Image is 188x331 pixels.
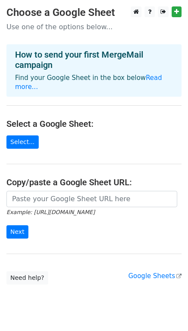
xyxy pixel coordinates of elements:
a: Select... [6,135,39,149]
h3: Choose a Google Sheet [6,6,182,19]
p: Find your Google Sheet in the box below [15,74,173,92]
input: Paste your Google Sheet URL here [6,191,177,207]
input: Next [6,225,28,239]
h4: Copy/paste a Google Sheet URL: [6,177,182,187]
a: Read more... [15,74,162,91]
h4: Select a Google Sheet: [6,119,182,129]
a: Google Sheets [128,272,182,280]
p: Use one of the options below... [6,22,182,31]
a: Need help? [6,271,48,285]
small: Example: [URL][DOMAIN_NAME] [6,209,95,215]
h4: How to send your first MergeMail campaign [15,49,173,70]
